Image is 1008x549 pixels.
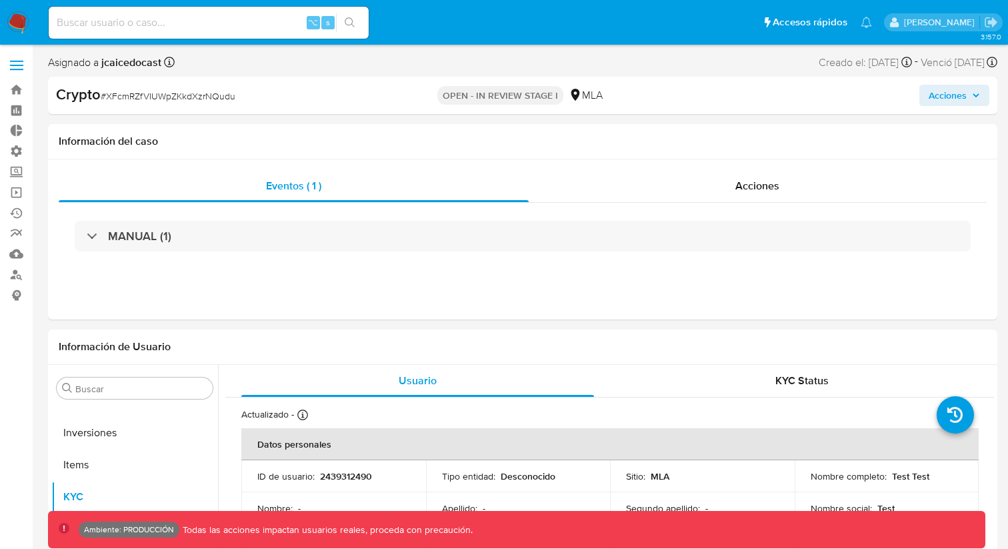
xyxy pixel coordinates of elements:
[819,53,912,71] div: Creado el: [DATE]
[51,417,218,449] button: Inversiones
[919,85,989,106] button: Acciones
[773,15,847,29] span: Accesos rápidos
[336,13,363,32] button: search-icon
[84,527,174,532] p: Ambiente: PRODUCCIÓN
[775,373,829,388] span: KYC Status
[257,470,315,482] p: ID de usuario :
[569,88,603,103] div: MLA
[442,470,495,482] p: Tipo entidad :
[735,178,779,193] span: Acciones
[442,502,477,514] p: Apellido :
[483,502,485,514] p: -
[308,16,318,29] span: ⌥
[59,340,171,354] h1: Información de Usuario
[326,16,330,29] span: s
[651,470,669,482] p: MLA
[179,524,473,536] p: Todas las acciones impactan usuarios reales, proceda con precaución.
[48,55,161,70] span: Asignado a
[705,502,708,514] p: -
[811,502,872,514] p: Nombre social :
[877,502,895,514] p: Test
[892,470,929,482] p: Test Test
[929,85,967,106] span: Acciones
[861,17,872,28] a: Notificaciones
[62,383,73,394] button: Buscar
[51,481,218,513] button: KYC
[298,502,301,514] p: -
[108,229,171,243] h3: MANUAL (1)
[501,470,555,482] p: Desconocido
[241,428,979,460] th: Datos personales
[915,53,918,71] span: -
[241,408,294,421] p: Actualizado -
[626,470,645,482] p: Sitio :
[320,470,372,482] p: 2439312490
[984,15,998,29] a: Salir
[59,135,987,148] h1: Información del caso
[811,470,887,482] p: Nombre completo :
[399,373,437,388] span: Usuario
[99,55,161,70] b: jcaicedocast
[75,383,207,395] input: Buscar
[437,86,563,105] p: OPEN - IN REVIEW STAGE I
[51,449,218,481] button: Items
[56,83,101,105] b: Crypto
[921,55,985,70] span: Venció [DATE]
[626,502,700,514] p: Segundo apellido :
[266,178,321,193] span: Eventos ( 1 )
[49,14,369,31] input: Buscar usuario o caso...
[101,89,235,103] span: # XFcmRZfVIUWpZKkdXzrNQudu
[904,16,979,29] p: juan.caicedocastro@mercadolibre.com.co
[257,502,293,514] p: Nombre :
[75,221,971,251] div: MANUAL (1)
